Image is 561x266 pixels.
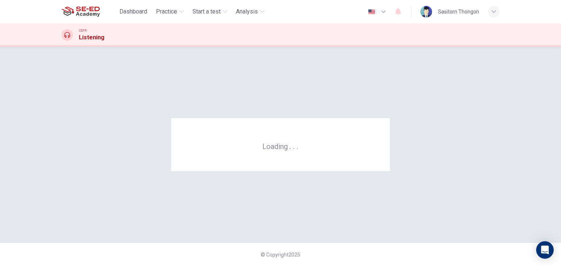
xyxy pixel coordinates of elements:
[262,141,299,151] h6: Loading
[61,4,117,19] a: SE-ED Academy logo
[61,4,100,19] img: SE-ED Academy logo
[289,140,291,152] h6: .
[233,5,267,18] button: Analysis
[420,6,432,17] img: Profile picture
[536,241,554,259] div: Open Intercom Messenger
[236,7,258,16] span: Analysis
[367,9,376,15] img: en
[156,7,177,16] span: Practice
[192,7,221,16] span: Start a test
[296,140,299,152] h6: .
[119,7,147,16] span: Dashboard
[293,140,295,152] h6: .
[117,5,150,18] button: Dashboard
[153,5,187,18] button: Practice
[79,33,104,42] h1: Listening
[190,5,230,18] button: Start a test
[438,7,479,16] div: Sasitorn Thongon
[261,252,300,258] span: © Copyright 2025
[79,28,87,33] span: CEFR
